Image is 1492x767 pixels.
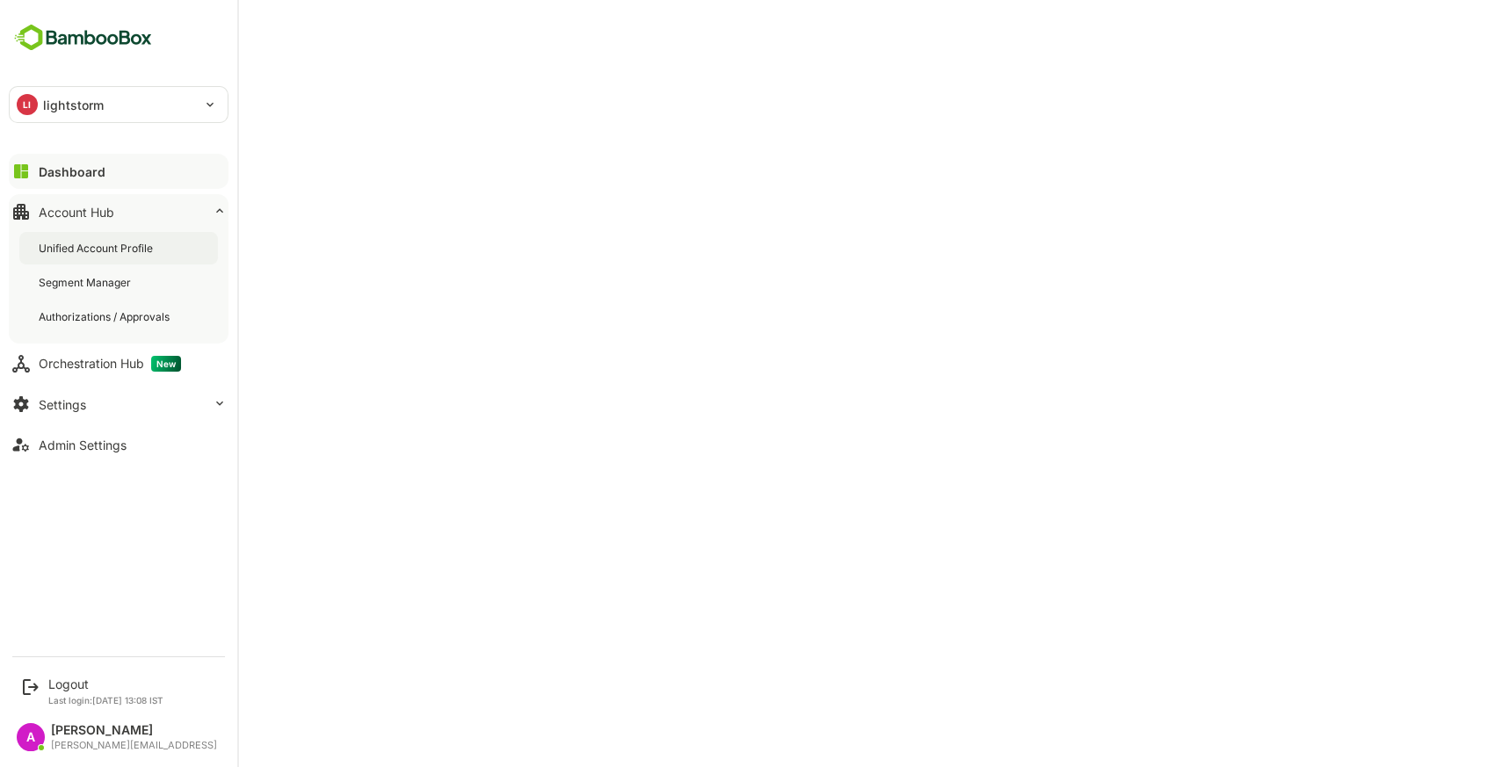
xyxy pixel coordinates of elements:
[39,397,86,412] div: Settings
[9,154,228,189] button: Dashboard
[9,346,228,381] button: Orchestration HubNew
[17,723,45,751] div: A
[9,427,228,462] button: Admin Settings
[9,21,157,54] img: BambooboxFullLogoMark.5f36c76dfaba33ec1ec1367b70bb1252.svg
[51,740,217,751] div: [PERSON_NAME][EMAIL_ADDRESS]
[39,164,105,179] div: Dashboard
[39,356,181,372] div: Orchestration Hub
[48,695,163,705] p: Last login: [DATE] 13:08 IST
[39,241,156,256] div: Unified Account Profile
[51,723,217,738] div: [PERSON_NAME]
[151,356,181,372] span: New
[9,387,228,422] button: Settings
[10,87,228,122] div: LIlightstorm
[39,309,173,324] div: Authorizations / Approvals
[43,96,104,114] p: lightstorm
[9,194,228,229] button: Account Hub
[39,275,134,290] div: Segment Manager
[39,205,114,220] div: Account Hub
[17,94,38,115] div: LI
[48,677,163,691] div: Logout
[39,438,127,452] div: Admin Settings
